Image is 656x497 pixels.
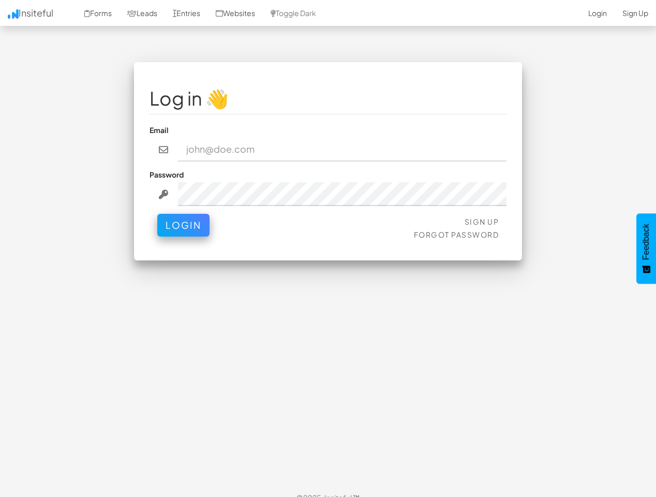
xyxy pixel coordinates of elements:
[150,169,184,180] label: Password
[150,125,169,135] label: Email
[178,138,507,162] input: john@doe.com
[465,217,499,226] a: Sign Up
[414,230,499,239] a: Forgot Password
[150,88,506,109] h1: Log in 👋
[642,224,651,260] span: Feedback
[157,214,210,237] button: Login
[8,9,19,19] img: icon.png
[636,213,656,284] button: Feedback - Show survey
